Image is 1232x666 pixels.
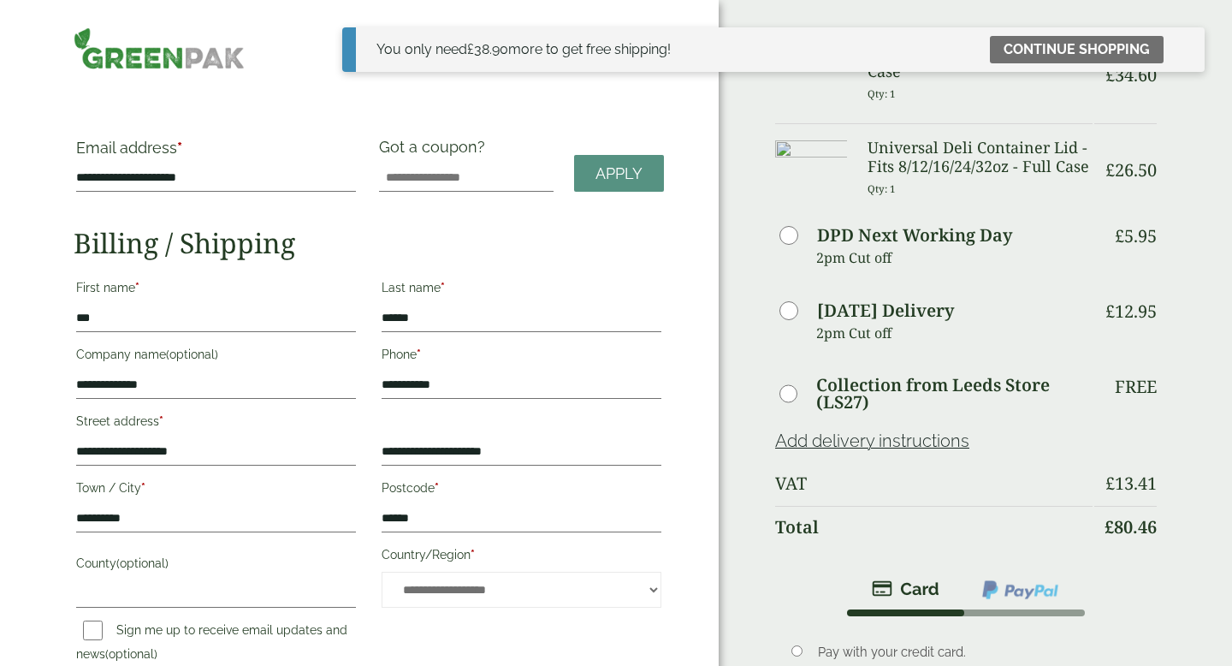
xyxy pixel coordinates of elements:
bdi: 26.50 [1105,158,1157,181]
abbr: required [141,481,145,495]
div: You only need more to get free shipping! [376,39,671,60]
abbr: required [435,481,439,495]
span: £ [1105,515,1114,538]
label: Postcode [382,476,661,505]
label: Collection from Leeds Store (LS27) [816,377,1093,411]
bdi: 5.95 [1115,224,1157,247]
abbr: required [159,414,163,428]
span: £ [1105,472,1115,495]
input: Sign me up to receive email updates and news(optional) [83,621,103,640]
span: £ [1105,158,1115,181]
small: Qty: 1 [868,182,896,195]
img: ppcp-gateway.png [980,579,1060,601]
h2: Billing / Shipping [74,227,664,259]
label: Town / City [76,476,356,505]
label: Street address [76,409,356,438]
label: DPD Next Working Day [817,227,1012,244]
span: (optional) [166,348,218,361]
th: VAT [775,463,1093,504]
label: First name [76,276,356,305]
th: Total [775,506,1093,548]
p: 2pm Cut off [816,320,1093,346]
h3: Universal Deli Container Lid - Fits 8/12/16/24/32oz - Full Case [868,139,1093,175]
p: Free [1115,377,1157,397]
span: (optional) [116,556,169,570]
p: 2pm Cut off [816,245,1093,271]
span: £ [1105,300,1115,323]
small: Qty: 1 [868,87,896,100]
label: Company name [76,342,356,372]
abbr: required [417,348,421,361]
a: Continue shopping [990,36,1164,63]
abbr: required [471,548,475,562]
span: £ [467,41,474,57]
bdi: 12.95 [1105,300,1157,323]
abbr: required [135,281,139,294]
label: Got a coupon? [379,138,492,164]
label: Country/Region [382,543,661,572]
bdi: 80.46 [1105,515,1157,538]
img: GreenPak Supplies [74,27,245,69]
label: Sign me up to receive email updates and news [76,623,347,666]
label: County [76,551,356,580]
img: stripe.png [872,579,939,599]
abbr: required [177,139,182,157]
label: Email address [76,140,356,164]
abbr: required [441,281,445,294]
p: Pay with your credit card. [818,643,1132,662]
span: 38.90 [467,41,508,57]
bdi: 13.41 [1105,472,1157,495]
span: Apply [595,164,643,183]
label: Last name [382,276,661,305]
label: Phone [382,342,661,372]
a: Apply [574,155,664,192]
a: Add delivery instructions [775,431,969,451]
label: [DATE] Delivery [817,302,954,319]
span: (optional) [105,647,157,661]
span: £ [1115,224,1124,247]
